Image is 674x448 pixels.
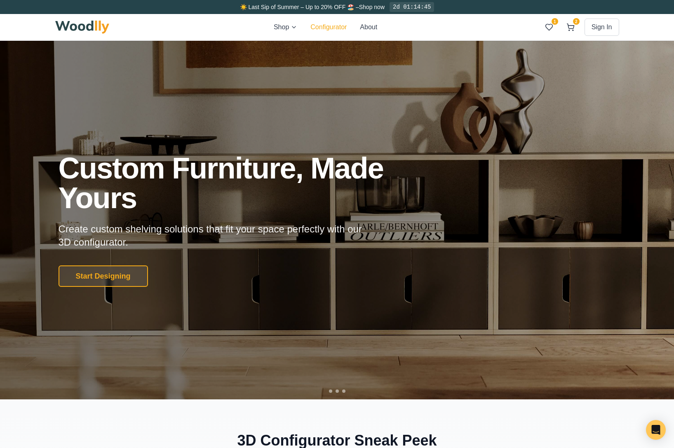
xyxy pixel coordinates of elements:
button: About [360,22,377,32]
button: Shop [274,22,297,32]
button: 1 [542,20,557,35]
span: 2 [573,18,580,25]
img: Woodlly [55,21,110,34]
button: Start Designing [59,265,148,287]
span: 1 [552,18,558,25]
span: ☀️ Last Sip of Summer – Up to 20% OFF 🏖️ – [240,4,359,10]
button: Configurator [310,22,347,32]
button: Sign In [585,19,619,36]
div: Open Intercom Messenger [646,420,666,440]
a: Shop now [359,4,385,10]
button: 2 [563,20,578,35]
h1: Custom Furniture, Made Yours [59,153,428,213]
div: 2d 01:14:45 [390,2,434,12]
p: Create custom shelving solutions that fit your space perfectly with our 3D configurator. [59,223,375,249]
